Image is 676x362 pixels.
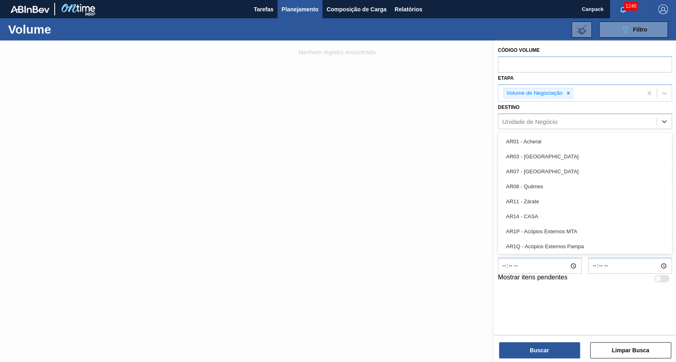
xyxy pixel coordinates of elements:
span: Relatórios [395,4,422,14]
div: AR07 - [GEOGRAPHIC_DATA] [498,164,672,179]
img: TNhmsLtSVTkK8tSr43FrP2fwEKptu5GPRR3wAAAABJRU5ErkJggg== [11,6,49,13]
button: Filtro [599,21,668,38]
span: Composição de Carga [326,4,386,14]
div: AR01 - Acheral [498,134,672,149]
div: AR1P - Acópios Externos MTA [498,224,672,239]
div: AR1Q - Acópios Externos Pampa [498,239,672,254]
button: Notificações [610,4,636,15]
div: Volume de Negociação [504,88,564,98]
label: Mostrar itens pendentes [498,274,567,283]
div: AR14 - CASA [498,209,672,224]
div: Unidade de Negócio [502,118,557,125]
div: AR11 - Zárate [498,194,672,209]
span: Planejamento [281,4,318,14]
label: Carteira [498,132,523,138]
span: Filtro [633,26,647,33]
label: Etapa [498,75,514,81]
h1: Volume [8,25,126,34]
div: AR03 - [GEOGRAPHIC_DATA] [498,149,672,164]
img: Logout [658,4,668,14]
label: Destino [498,104,519,110]
div: AR08 - Quilmes [498,179,672,194]
span: 1240 [624,2,638,11]
label: Código Volume [498,47,540,53]
span: Tarefas [254,4,273,14]
button: Importar Negociações de Volume [572,21,592,38]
